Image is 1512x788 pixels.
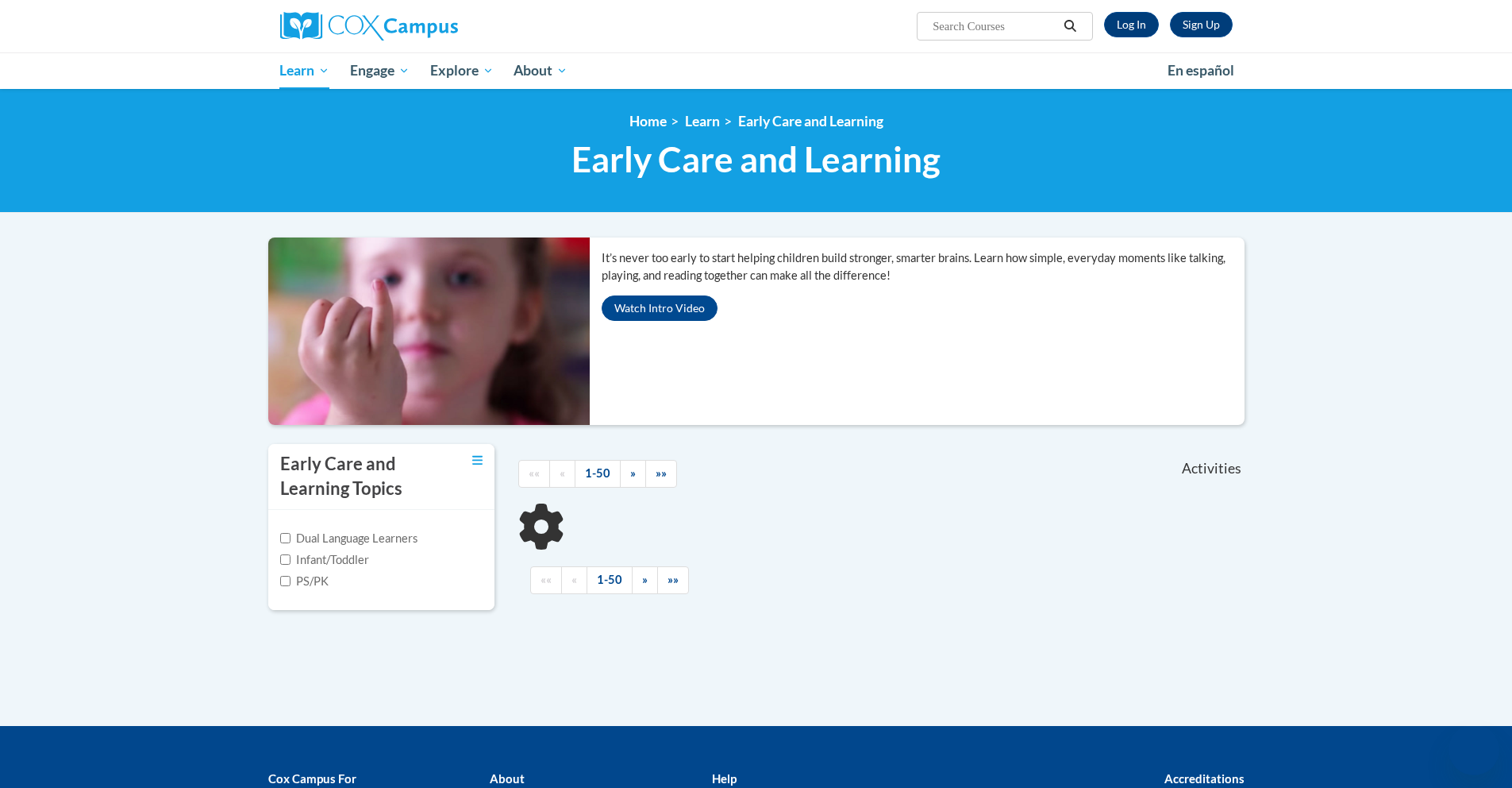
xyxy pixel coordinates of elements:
[668,573,679,586] span: »»
[656,466,667,480] span: »»
[529,466,540,480] span: ««
[1449,724,1499,775] iframe: Button to launch messaging window
[575,460,621,488] a: 1-50
[738,113,883,129] a: Early Care and Learning
[280,12,458,41] img: Cox Campus
[571,573,577,586] span: «
[503,52,578,89] a: About
[280,576,290,586] input: Checkbox for Options
[280,530,417,547] label: Dual Language Learners
[549,460,575,488] a: Previous
[340,52,420,89] a: Engage
[712,771,737,786] b: Help
[587,566,633,594] a: 1-50
[518,460,550,488] a: Begining
[1058,17,1082,36] button: Search
[420,52,504,89] a: Explore
[279,61,329,80] span: Learn
[256,52,1256,89] div: Main menu
[642,573,648,586] span: »
[430,61,494,80] span: Explore
[1170,12,1233,37] a: Register
[931,17,1058,36] input: Search Courses
[620,460,646,488] a: Next
[1164,771,1245,786] b: Accreditations
[472,452,483,469] a: Toggle collapse
[685,113,720,129] a: Learn
[1182,460,1241,477] span: Activities
[350,61,410,80] span: Engage
[1168,62,1234,79] span: En español
[602,295,718,321] button: Watch Intro Video
[280,452,431,501] h3: Early Care and Learning Topics
[632,566,658,594] a: Next
[571,138,941,180] span: Early Care and Learning
[560,466,565,480] span: «
[645,460,677,488] a: End
[514,61,567,80] span: About
[270,52,340,89] a: Learn
[561,566,587,594] a: Previous
[629,113,667,129] a: Home
[630,466,636,480] span: »
[490,771,525,786] b: About
[530,566,562,594] a: Begining
[280,12,582,41] a: Cox Campus
[602,249,1245,284] p: It’s never too early to start helping children build stronger, smarter brains. Learn how simple, ...
[1157,54,1245,87] a: En español
[657,566,689,594] a: End
[280,573,329,590] label: PS/PK
[1104,12,1159,37] a: Log In
[280,554,290,565] input: Checkbox for Options
[280,533,290,543] input: Checkbox for Options
[280,551,369,569] label: Infant/Toddler
[268,771,356,786] b: Cox Campus For
[541,573,552,586] span: ««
